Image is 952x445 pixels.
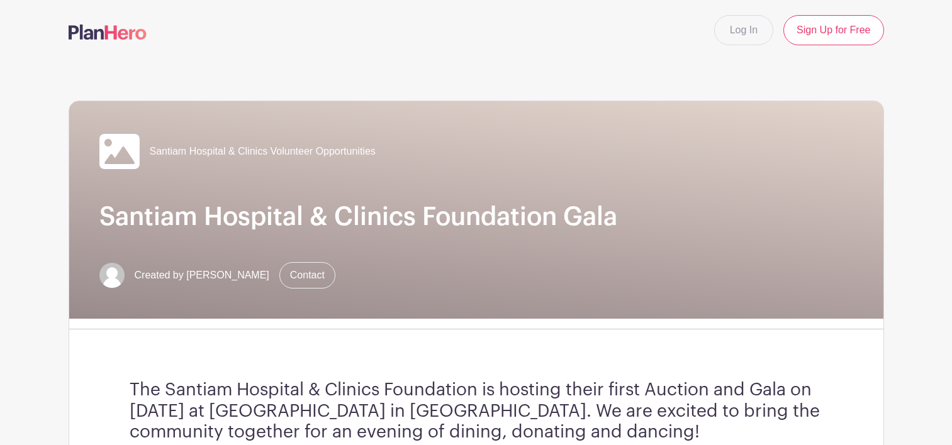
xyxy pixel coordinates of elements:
[99,263,125,288] img: default-ce2991bfa6775e67f084385cd625a349d9dcbb7a52a09fb2fda1e96e2d18dcdb.png
[783,15,883,45] a: Sign Up for Free
[135,268,269,283] span: Created by [PERSON_NAME]
[130,380,823,443] h3: The Santiam Hospital & Clinics Foundation is hosting their first Auction and Gala on [DATE] at [G...
[99,202,853,232] h1: Santiam Hospital & Clinics Foundation Gala
[69,25,147,40] img: logo-507f7623f17ff9eddc593b1ce0a138ce2505c220e1c5a4e2b4648c50719b7d32.svg
[279,262,335,288] a: Contact
[150,144,376,159] span: Santiam Hospital & Clinics Volunteer Opportunities
[714,15,773,45] a: Log In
